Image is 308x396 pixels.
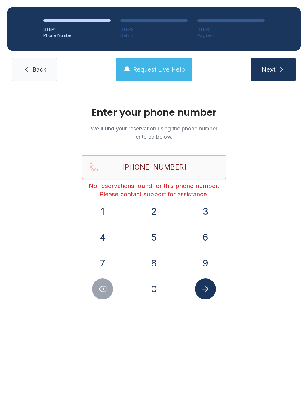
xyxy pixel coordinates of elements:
[195,201,216,222] button: 3
[143,253,165,274] button: 8
[120,32,188,38] div: Details
[82,155,226,179] input: Reservation phone number
[92,201,113,222] button: 1
[143,227,165,248] button: 5
[143,201,165,222] button: 2
[43,32,111,38] div: Phone Number
[82,182,226,198] div: No reservations found for this phone number. Please contact support for assistance.
[195,278,216,299] button: Submit lookup form
[262,65,276,74] span: Next
[92,227,113,248] button: 4
[43,26,111,32] div: STEP 1
[92,278,113,299] button: Delete number
[197,26,265,32] div: STEP 3
[143,278,165,299] button: 0
[195,227,216,248] button: 6
[133,65,185,74] span: Request Live Help
[82,108,226,117] h1: Enter your phone number
[120,26,188,32] div: STEP 2
[32,65,46,74] span: Back
[82,124,226,141] p: We'll find your reservation using the phone number entered below.
[195,253,216,274] button: 9
[197,32,265,38] div: Payment
[92,253,113,274] button: 7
